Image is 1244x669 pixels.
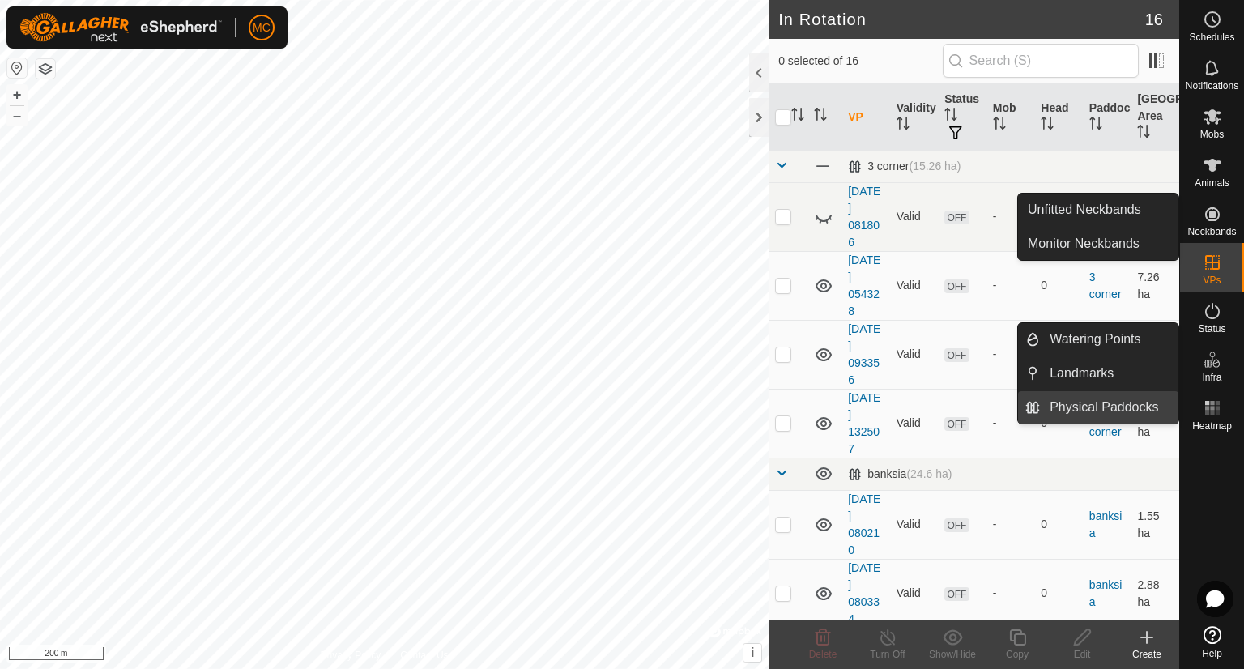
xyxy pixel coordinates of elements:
[1187,227,1236,236] span: Neckbands
[7,106,27,126] button: –
[1028,234,1140,254] span: Monitor Neckbands
[1137,127,1150,140] p-sorticon: Activate to sort
[993,585,1029,602] div: -
[855,647,920,662] div: Turn Off
[1189,32,1234,42] span: Schedules
[890,389,939,458] td: Valid
[1198,324,1225,334] span: Status
[1018,357,1178,390] li: Landmarks
[985,647,1050,662] div: Copy
[19,13,222,42] img: Gallagher Logo
[1034,320,1083,389] td: 0
[993,208,1029,225] div: -
[848,160,961,173] div: 3 corner
[1018,194,1178,226] a: Unfitted Neckbands
[791,110,804,123] p-sorticon: Activate to sort
[1083,84,1131,151] th: Paddock
[944,587,969,601] span: OFF
[897,119,910,132] p-sorticon: Activate to sort
[890,490,939,559] td: Valid
[890,84,939,151] th: Validity
[1018,228,1178,260] a: Monitor Neckbands
[1018,391,1178,424] li: Physical Paddocks
[848,467,952,481] div: banksia
[993,516,1029,533] div: -
[848,492,880,556] a: [DATE] 080210
[321,648,381,663] a: Privacy Policy
[400,648,448,663] a: Contact Us
[848,185,880,249] a: [DATE] 081806
[1034,251,1083,320] td: 0
[1041,119,1054,132] p-sorticon: Activate to sort
[1131,320,1179,389] td: 6.19 ha
[1192,421,1232,431] span: Heatmap
[1089,509,1122,539] a: banksia
[1131,559,1179,628] td: 2.88 ha
[36,59,55,79] button: Map Layers
[1200,130,1224,139] span: Mobs
[1202,649,1222,658] span: Help
[1195,178,1229,188] span: Animals
[993,277,1029,294] div: -
[7,85,27,104] button: +
[1131,251,1179,320] td: 7.26 ha
[890,559,939,628] td: Valid
[1089,271,1122,300] a: 3 corner
[1034,84,1083,151] th: Head
[778,53,942,70] span: 0 selected of 16
[938,84,986,151] th: Status
[944,211,969,224] span: OFF
[1040,357,1178,390] a: Landmarks
[986,84,1035,151] th: Mob
[1089,408,1122,438] a: 3 corner
[993,346,1029,363] div: -
[993,119,1006,132] p-sorticon: Activate to sort
[890,182,939,251] td: Valid
[920,647,985,662] div: Show/Hide
[848,322,880,386] a: [DATE] 093356
[944,518,969,532] span: OFF
[1131,490,1179,559] td: 1.55 ha
[1180,620,1244,665] a: Help
[743,644,761,662] button: i
[1034,182,1083,251] td: 0
[944,417,969,431] span: OFF
[1018,323,1178,356] li: Watering Points
[841,84,890,151] th: VP
[848,561,880,625] a: [DATE] 080334
[890,320,939,389] td: Valid
[814,110,827,123] p-sorticon: Activate to sort
[1131,84,1179,151] th: [GEOGRAPHIC_DATA] Area
[1089,119,1102,132] p-sorticon: Activate to sort
[1202,373,1221,382] span: Infra
[809,649,837,660] span: Delete
[253,19,271,36] span: MC
[1050,330,1140,349] span: Watering Points
[751,646,754,659] span: i
[1131,182,1179,251] td: 6.46 ha
[993,415,1029,432] div: -
[906,467,952,480] span: (24.6 ha)
[944,348,969,362] span: OFF
[943,44,1139,78] input: Search (S)
[1034,490,1083,559] td: 0
[944,110,957,123] p-sorticon: Activate to sort
[7,58,27,78] button: Reset Map
[1203,275,1221,285] span: VPs
[1186,81,1238,91] span: Notifications
[890,251,939,320] td: Valid
[1050,364,1114,383] span: Landmarks
[848,391,880,455] a: [DATE] 132507
[848,254,880,317] a: [DATE] 054328
[1050,398,1158,417] span: Physical Paddocks
[1050,647,1114,662] div: Edit
[1040,323,1178,356] a: Watering Points
[1114,647,1179,662] div: Create
[1145,7,1163,32] span: 16
[778,10,1145,29] h2: In Rotation
[1028,200,1141,219] span: Unfitted Neckbands
[1040,391,1178,424] a: Physical Paddocks
[944,279,969,293] span: OFF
